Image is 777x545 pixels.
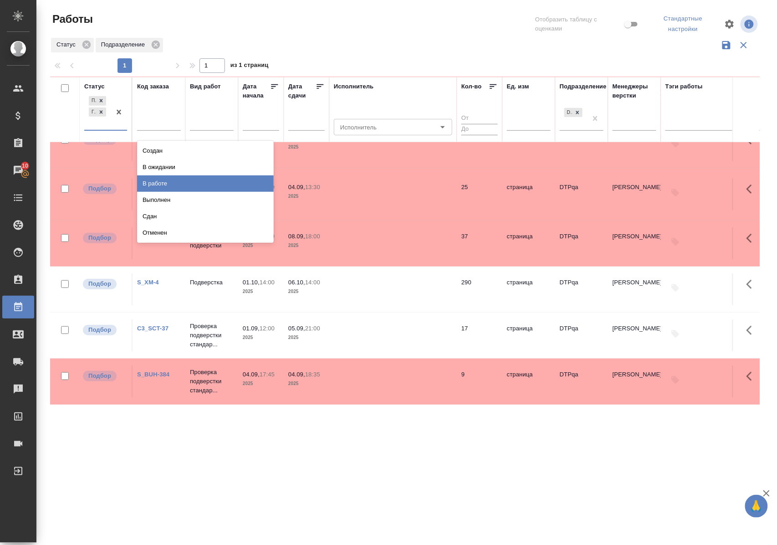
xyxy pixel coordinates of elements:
p: 2025 [288,143,325,152]
input: До [461,124,498,135]
td: DTPqa [555,365,608,397]
td: 38 [457,129,502,161]
p: [PERSON_NAME] [613,183,656,192]
div: Подразделение [96,38,163,52]
div: Ед. изм [507,82,529,91]
p: 17:45 [260,371,275,378]
a: 10 [2,159,34,182]
button: Здесь прячутся важные кнопки [741,273,763,295]
button: Здесь прячутся важные кнопки [741,319,763,341]
a: C3_SCT-37 [137,325,169,332]
p: 2025 [288,241,325,250]
p: 04.09, [288,184,305,190]
td: DTPqa [555,319,608,351]
p: 21:00 [305,325,320,332]
button: Добавить тэги [665,134,685,154]
p: 2025 [243,287,279,296]
p: Статус [56,40,79,49]
div: Статус [51,38,94,52]
p: 12:00 [260,325,275,332]
div: Можно подбирать исполнителей [82,183,127,195]
button: Здесь прячутся важные кнопки [741,227,763,249]
span: 🙏 [749,497,764,516]
td: 37 [457,227,502,259]
button: Добавить тэги [665,370,685,390]
p: Подразделение [101,40,148,49]
div: Тэги работы [665,82,703,91]
button: Здесь прячутся важные кнопки [741,365,763,387]
td: страница [502,227,555,259]
div: Можно подбирать исполнителей [82,278,127,290]
div: Менеджеры верстки [613,82,656,100]
p: [PERSON_NAME] [613,324,656,333]
td: DTPqa [555,227,608,259]
button: Добавить тэги [665,278,685,298]
td: страница [502,319,555,351]
button: Добавить тэги [665,183,685,203]
div: Код заказа [137,82,169,91]
div: Сдан [137,208,274,225]
div: Кол-во [461,82,482,91]
div: Подразделение [560,82,607,91]
p: Проверка подверстки стандар... [190,368,234,395]
td: страница [502,365,555,397]
p: 2025 [288,379,325,388]
div: Создан [137,143,274,159]
td: страница [502,273,555,305]
div: Подбор, Готов к работе [88,95,107,107]
div: Дата начала [243,82,270,100]
div: split button [648,12,719,36]
p: 14:00 [305,279,320,286]
td: страница [502,129,555,161]
p: 2025 [243,333,279,342]
button: Добавить тэги [665,232,685,252]
p: 05.09, [288,325,305,332]
p: 13:30 [305,184,320,190]
button: Сбросить фильтры [735,36,752,54]
span: Отобразить таблицу с оценками [535,15,622,33]
p: Подбор [88,371,111,380]
td: страница [502,178,555,210]
td: DTPqa [555,129,608,161]
p: 2025 [288,192,325,201]
input: От [461,113,498,124]
button: 🙏 [745,495,768,518]
p: 08.09, [288,233,305,240]
a: S_XM-4 [137,279,159,286]
td: 9 [457,365,502,397]
span: 10 [16,161,34,170]
div: В работе [137,175,274,192]
span: Посмотреть информацию [741,15,760,33]
div: Можно подбирать исполнителей [82,232,127,244]
div: Статус [84,82,105,91]
p: 2025 [288,333,325,342]
td: 17 [457,319,502,351]
p: Подбор [88,279,111,288]
td: 25 [457,178,502,210]
button: Сохранить фильтры [718,36,735,54]
p: 01.09, [243,325,260,332]
p: 2025 [243,379,279,388]
button: Здесь прячутся важные кнопки [741,178,763,200]
div: Исполнитель [334,82,374,91]
div: Можно подбирать исполнителей [82,370,127,382]
div: В ожидании [137,159,274,175]
p: 2025 [243,241,279,250]
div: Отменен [137,225,274,241]
div: DTPqa [564,108,573,118]
p: Подбор [88,325,111,334]
div: Можно подбирать исполнителей [82,324,127,336]
div: DTPqa [563,107,583,118]
span: Настроить таблицу [719,13,741,35]
button: Добавить тэги [665,324,685,344]
p: 18:35 [305,371,320,378]
p: [PERSON_NAME] [613,370,656,379]
span: из 1 страниц [230,60,269,73]
p: 01.10, [243,279,260,286]
td: 290 [457,273,502,305]
p: 06.10, [288,279,305,286]
div: Подбор [89,96,96,106]
p: 04.09, [243,371,260,378]
p: Проверка подверстки стандар... [190,322,234,349]
div: Выполнен [137,192,274,208]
